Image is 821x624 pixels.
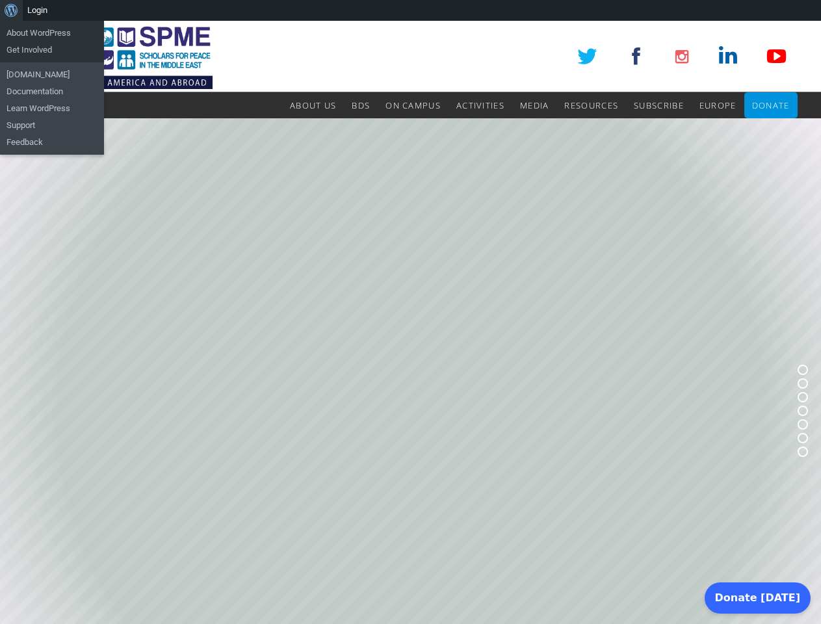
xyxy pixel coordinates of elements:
[752,92,790,118] a: Donate
[352,92,370,118] a: BDS
[456,92,504,118] a: Activities
[752,99,790,111] span: Donate
[634,92,684,118] a: Subscribe
[290,99,336,111] span: About Us
[456,99,504,111] span: Activities
[699,92,736,118] a: Europe
[290,92,336,118] a: About Us
[385,99,441,111] span: On Campus
[24,21,213,92] img: SPME
[520,99,549,111] span: Media
[699,99,736,111] span: Europe
[634,99,684,111] span: Subscribe
[564,92,618,118] a: Resources
[564,99,618,111] span: Resources
[385,92,441,118] a: On Campus
[520,92,549,118] a: Media
[352,99,370,111] span: BDS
